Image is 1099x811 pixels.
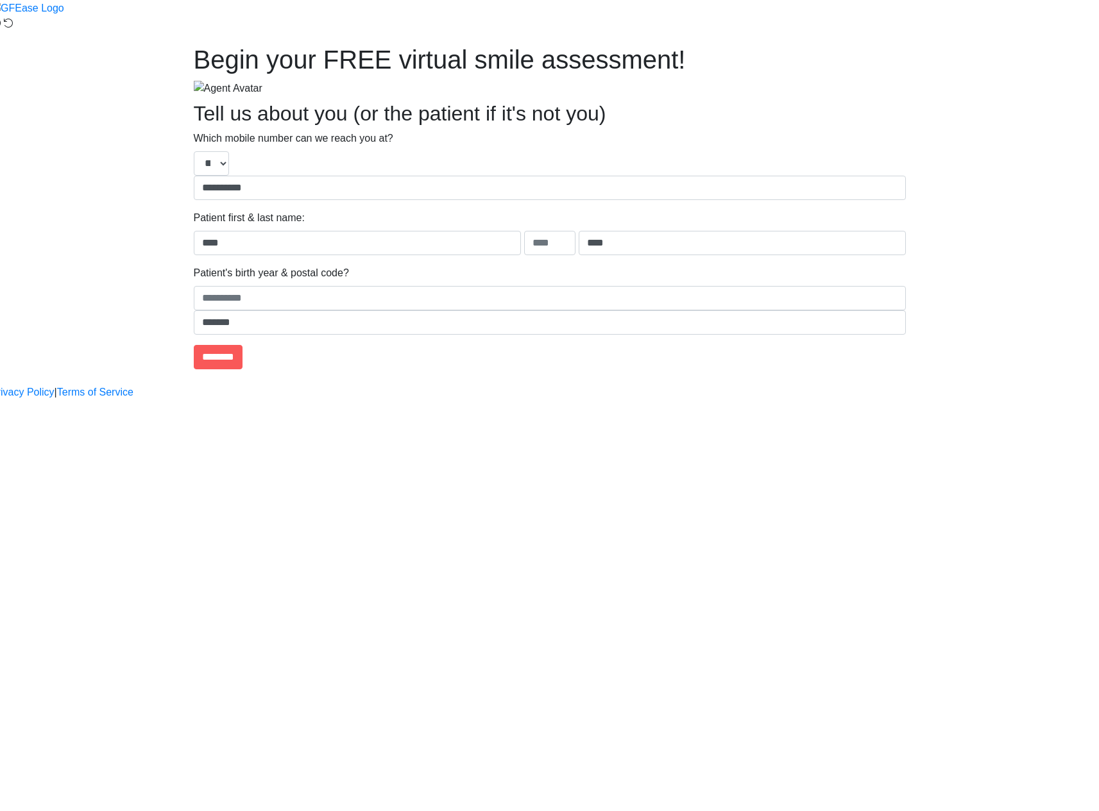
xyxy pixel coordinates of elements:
[57,385,133,400] a: Terms of Service
[194,131,393,146] label: Which mobile number can we reach you at?
[55,385,57,400] a: |
[194,265,349,281] label: Patient's birth year & postal code?
[194,44,906,75] h1: Begin your FREE virtual smile assessment!
[194,101,906,126] h2: Tell us about you (or the patient if it's not you)
[194,81,262,96] img: Agent Avatar
[194,210,305,226] label: Patient first & last name:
